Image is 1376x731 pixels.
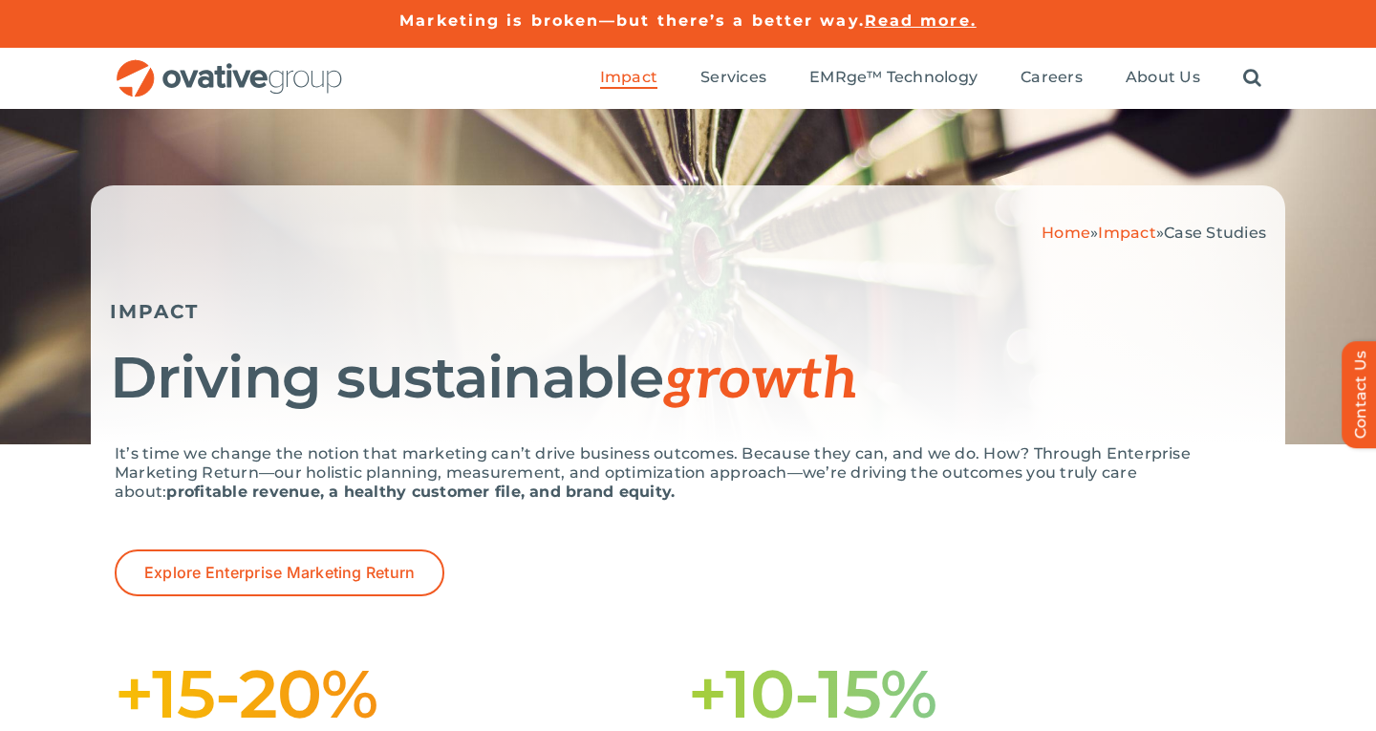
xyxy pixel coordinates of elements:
[115,663,688,724] h1: +15-20%
[809,68,978,89] a: EMRge™ Technology
[115,444,1261,502] p: It’s time we change the notion that marketing can’t drive business outcomes. Because they can, an...
[865,11,977,30] a: Read more.
[166,483,675,501] strong: profitable revenue, a healthy customer file, and brand equity.
[600,68,657,89] a: Impact
[110,300,1266,323] h5: IMPACT
[1243,68,1261,89] a: Search
[1126,68,1200,87] span: About Us
[700,68,766,89] a: Services
[1126,68,1200,89] a: About Us
[115,549,444,596] a: Explore Enterprise Marketing Return
[1042,224,1266,242] span: » »
[700,68,766,87] span: Services
[1098,224,1155,242] a: Impact
[1021,68,1083,87] span: Careers
[600,48,1261,109] nav: Menu
[1021,68,1083,89] a: Careers
[399,11,865,30] a: Marketing is broken—but there’s a better way.
[115,57,344,75] a: OG_Full_horizontal_RGB
[809,68,978,87] span: EMRge™ Technology
[600,68,657,87] span: Impact
[110,347,1266,411] h1: Driving sustainable
[663,346,858,415] span: growth
[1042,224,1090,242] a: Home
[1164,224,1266,242] span: Case Studies
[688,663,1261,724] h1: +10-15%
[144,564,415,582] span: Explore Enterprise Marketing Return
